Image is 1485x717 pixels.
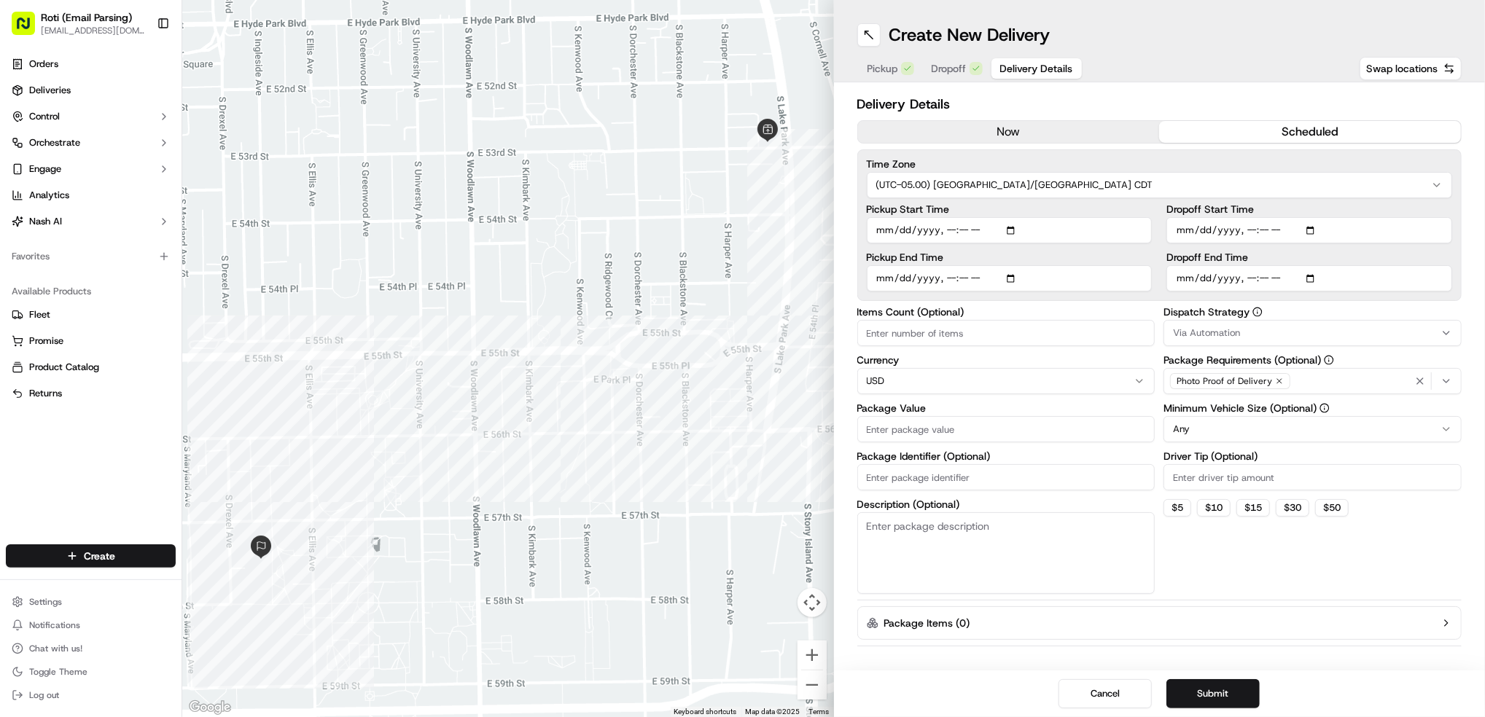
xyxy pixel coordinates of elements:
button: Settings [6,592,176,612]
button: Map camera controls [798,588,827,617]
a: 📗Knowledge Base [9,205,117,232]
span: Control [29,110,60,123]
label: Time Zone [867,159,1453,169]
span: Settings [29,596,62,608]
span: API Documentation [138,211,234,226]
span: Toggle Theme [29,666,87,678]
button: Via Automation [1164,320,1462,346]
button: Product Catalog [6,356,176,379]
div: We're available if you need us! [50,154,184,165]
label: Package Value [857,403,1155,413]
a: 💻API Documentation [117,205,240,232]
a: Open this area in Google Maps (opens a new window) [186,698,234,717]
span: Delivery Details [1000,61,1073,76]
span: [EMAIL_ADDRESS][DOMAIN_NAME] [41,25,145,36]
span: Create [84,549,115,563]
button: Roti (Email Parsing)[EMAIL_ADDRESS][DOMAIN_NAME] [6,6,151,41]
button: $15 [1236,499,1270,517]
a: Promise [12,334,170,348]
img: 1736555255976-a54dd68f-1ca7-489b-9aae-adbdc363a1c4 [15,139,41,165]
label: Pickup End Time [867,252,1153,262]
button: Log out [6,685,176,705]
span: Photo Proof of Delivery [1177,375,1272,387]
span: Dropoff [932,61,967,76]
button: Cancel [1059,679,1152,708]
label: Dropoff End Time [1166,252,1452,262]
h2: Delivery Details [857,94,1462,114]
label: Currency [857,355,1155,365]
input: Got a question? Start typing here... [38,94,262,109]
input: Enter number of items [857,320,1155,346]
button: Total Package Dimensions (Optional) [857,658,1462,673]
span: Pickup [868,61,898,76]
div: Start new chat [50,139,239,154]
span: Via Automation [1173,326,1240,340]
a: Deliveries [6,79,176,102]
span: Notifications [29,619,80,631]
button: Keyboard shortcuts [674,707,737,717]
div: 💻 [123,213,135,224]
button: Zoom in [798,640,827,670]
span: Nash AI [29,215,62,228]
button: Control [6,105,176,128]
label: Package Identifier (Optional) [857,451,1155,461]
span: Product Catalog [29,361,99,374]
span: Deliveries [29,84,71,97]
span: Engage [29,162,61,176]
label: Pickup Start Time [867,204,1153,214]
span: Fleet [29,308,50,321]
a: Terms (opens in new tab) [809,708,830,716]
input: Enter package value [857,416,1155,442]
button: Nash AI [6,210,176,233]
button: $5 [1164,499,1191,517]
button: Fleet [6,303,176,326]
label: Dispatch Strategy [1164,307,1462,317]
button: Photo Proof of Delivery [1164,368,1462,394]
span: Knowledge Base [29,211,112,226]
button: Promise [6,329,176,353]
button: Submit [1166,679,1260,708]
button: $10 [1197,499,1231,517]
button: Chat with us! [6,638,176,659]
label: Minimum Vehicle Size (Optional) [1164,403,1462,413]
button: $50 [1315,499,1349,517]
input: Enter package identifier [857,464,1155,490]
button: Start new chat [248,144,265,161]
input: Enter driver tip amount [1164,464,1462,490]
p: Welcome 👋 [15,58,265,82]
button: Create [6,544,176,568]
button: Dispatch Strategy [1252,307,1263,317]
img: Nash [15,15,44,44]
a: Fleet [12,308,170,321]
span: Chat with us! [29,643,82,654]
span: Swap locations [1366,61,1438,76]
button: Swap locations [1360,57,1462,80]
a: Product Catalog [12,361,170,374]
label: Package Requirements (Optional) [1164,355,1462,365]
button: Returns [6,382,176,405]
a: Orders [6,52,176,76]
button: Toggle Theme [6,662,176,682]
span: Orchestrate [29,136,80,149]
label: Items Count (Optional) [857,307,1155,317]
span: Pylon [145,247,176,258]
span: Orders [29,58,58,71]
button: scheduled [1159,121,1461,143]
label: Description (Optional) [857,499,1155,509]
button: Roti (Email Parsing) [41,10,132,25]
button: Minimum Vehicle Size (Optional) [1320,403,1330,413]
span: Map data ©2025 [746,708,800,716]
button: Package Items (0) [857,606,1462,640]
h1: Create New Delivery [889,23,1051,47]
span: Analytics [29,189,69,202]
button: Zoom out [798,670,827,700]
label: Dropoff Start Time [1166,204,1452,214]
span: Promise [29,334,63,348]
button: Engage [6,157,176,181]
a: Returns [12,387,170,400]
div: Favorites [6,245,176,268]
a: Analytics [6,184,176,207]
span: Log out [29,689,59,701]
button: $30 [1276,499,1309,517]
a: Powered byPylon [103,246,176,258]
